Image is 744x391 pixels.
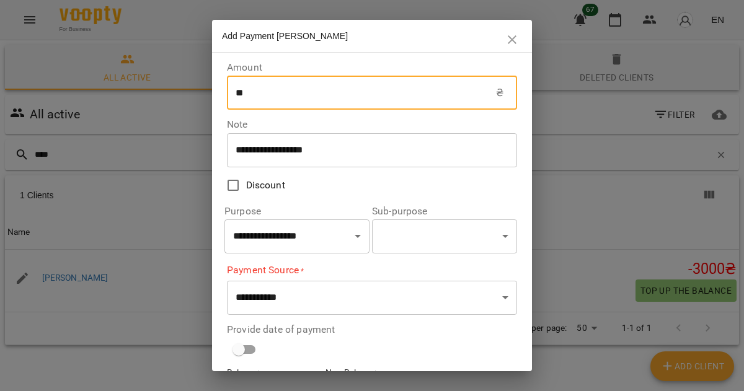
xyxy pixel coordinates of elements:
label: Note [227,120,517,130]
h6: New Balance : [325,366,419,380]
h6: Balance : [227,366,321,380]
p: ₴ [496,86,503,100]
span: Add Payment [PERSON_NAME] [222,31,348,41]
label: Amount [227,63,517,72]
label: Payment Source [227,263,517,278]
label: Sub-purpose [372,206,517,216]
span: Discount [246,178,285,193]
label: Purpose [224,206,370,216]
label: Provide date of payment [227,325,517,335]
